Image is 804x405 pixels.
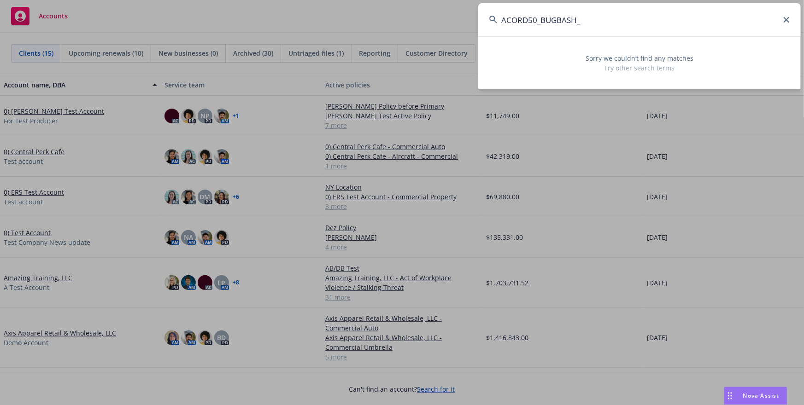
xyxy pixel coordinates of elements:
span: Sorry we couldn’t find any matches [489,53,790,63]
input: Search... [478,3,801,36]
span: Try other search terms [489,63,790,73]
button: Nova Assist [724,387,787,405]
span: Nova Assist [743,392,780,399]
div: Drag to move [724,387,736,405]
